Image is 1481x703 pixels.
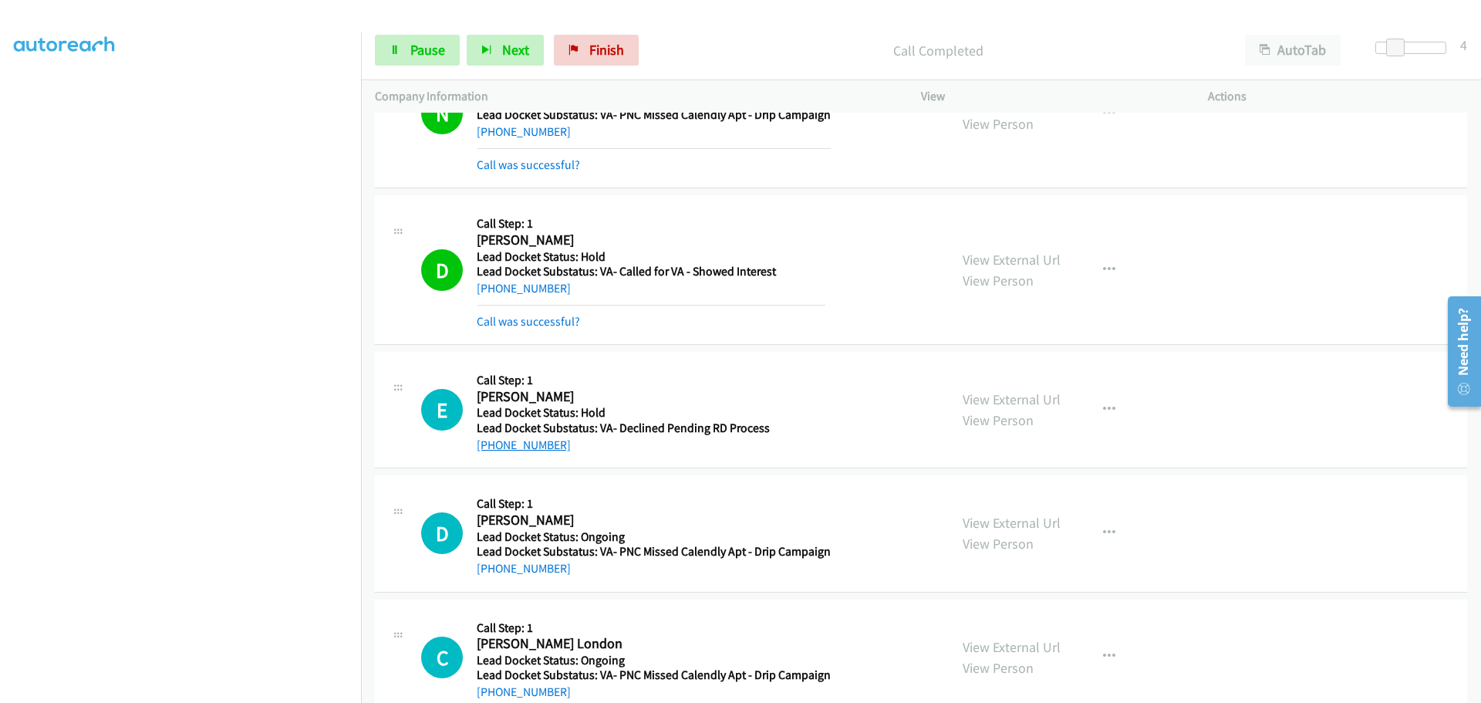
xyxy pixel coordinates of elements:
[375,87,893,106] p: Company Information
[963,115,1034,133] a: View Person
[477,421,825,436] h5: Lead Docket Substatus: VA- Declined Pending RD Process
[477,529,831,545] h5: Lead Docket Status: Ongoing
[421,637,463,678] div: The call is yet to be attempted
[477,496,831,512] h5: Call Step: 1
[1436,290,1481,413] iframe: Resource Center
[963,390,1061,408] a: View External Url
[421,93,463,134] h1: N
[477,561,571,576] a: [PHONE_NUMBER]
[477,264,825,279] h5: Lead Docket Substatus: VA- Called for VA - Showed Interest
[477,620,831,636] h5: Call Step: 1
[963,535,1034,553] a: View Person
[921,87,1180,106] p: View
[589,41,624,59] span: Finish
[1460,35,1467,56] div: 4
[477,512,825,529] h2: [PERSON_NAME]
[477,684,571,699] a: [PHONE_NUMBER]
[554,35,639,66] a: Finish
[477,653,831,668] h5: Lead Docket Status: Ongoing
[477,373,825,388] h5: Call Step: 1
[963,638,1061,656] a: View External Url
[375,35,460,66] a: Pause
[1245,35,1341,66] button: AutoTab
[477,635,825,653] h2: [PERSON_NAME] London
[963,659,1034,677] a: View Person
[477,405,825,421] h5: Lead Docket Status: Hold
[502,41,529,59] span: Next
[1208,87,1467,106] p: Actions
[477,314,580,329] a: Call was successful?
[467,35,544,66] button: Next
[477,438,571,452] a: [PHONE_NUMBER]
[477,157,580,172] a: Call was successful?
[477,107,831,123] h5: Lead Docket Substatus: VA- PNC Missed Calendly Apt - Drip Campaign
[421,249,463,291] h1: D
[421,512,463,554] h1: D
[477,216,825,232] h5: Call Step: 1
[477,232,825,249] h2: [PERSON_NAME]
[477,668,831,683] h5: Lead Docket Substatus: VA- PNC Missed Calendly Apt - Drip Campaign
[963,272,1034,289] a: View Person
[421,389,463,431] div: The call is yet to be attempted
[421,512,463,554] div: The call is yet to be attempted
[421,637,463,678] h1: C
[477,544,831,559] h5: Lead Docket Substatus: VA- PNC Missed Calendly Apt - Drip Campaign
[963,251,1061,269] a: View External Url
[963,514,1061,532] a: View External Url
[477,249,825,265] h5: Lead Docket Status: Hold
[421,389,463,431] h1: E
[477,281,571,296] a: [PHONE_NUMBER]
[477,388,825,406] h2: [PERSON_NAME]
[963,411,1034,429] a: View Person
[410,41,445,59] span: Pause
[660,40,1217,61] p: Call Completed
[477,124,571,139] a: [PHONE_NUMBER]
